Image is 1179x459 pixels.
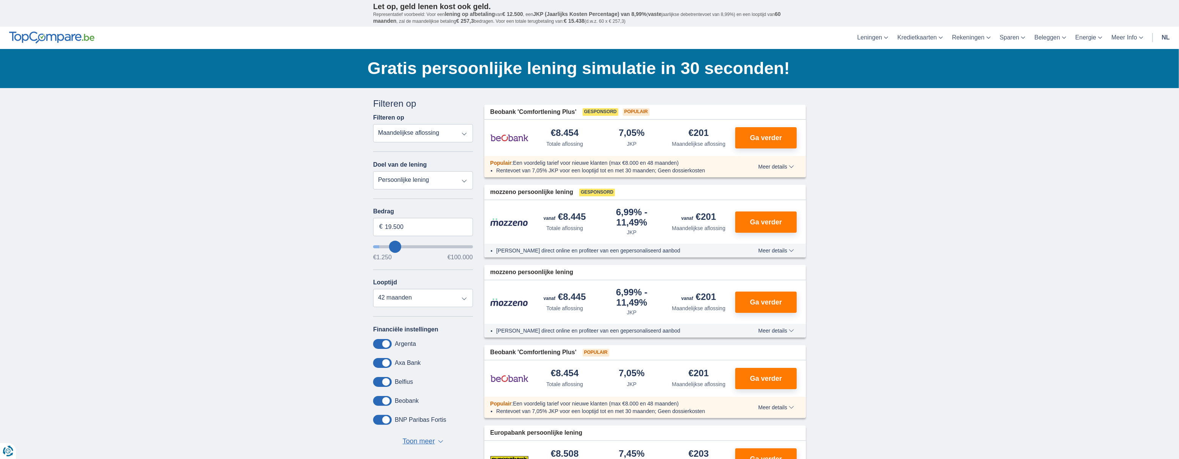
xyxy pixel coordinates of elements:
[490,401,512,407] span: Populair
[490,429,583,437] span: Europabank persoonlijke lening
[689,128,709,139] div: €201
[627,380,637,388] div: JKP
[735,127,797,148] button: Ga verder
[601,288,662,307] div: 6,99%
[395,379,413,385] label: Belfius
[672,140,725,148] div: Maandelijkse aflossing
[750,299,782,306] span: Ga verder
[758,405,794,410] span: Meer details
[546,380,583,388] div: Totale aflossing
[619,128,645,139] div: 7,05%
[672,380,725,388] div: Maandelijkse aflossing
[758,248,794,253] span: Meer details
[490,128,528,147] img: product.pl.alt Beobank
[490,298,528,306] img: product.pl.alt Mozzeno
[373,114,404,121] label: Filteren op
[490,218,528,226] img: product.pl.alt Mozzeno
[546,304,583,312] div: Totale aflossing
[497,247,731,254] li: [PERSON_NAME] direct online en profiteer van een gepersonaliseerd aanbod
[9,32,95,44] img: TopCompare
[735,292,797,313] button: Ga verder
[497,407,731,415] li: Rentevoet van 7,05% JKP voor een looptijd tot en met 30 maanden; Geen dossierkosten
[490,188,574,197] span: mozzeno persoonlijke lening
[533,11,647,17] span: JKP (Jaarlijks Kosten Percentage) van 8,99%
[373,11,781,24] span: 60 maanden
[735,211,797,233] button: Ga verder
[448,254,473,260] span: €100.000
[373,208,473,215] label: Bedrag
[544,292,586,303] div: €8.445
[689,369,709,379] div: €201
[750,375,782,382] span: Ga verder
[484,159,737,167] div: :
[753,404,800,410] button: Meer details
[490,160,512,166] span: Populair
[395,416,446,423] label: BNP Paribas Fortis
[753,164,800,170] button: Meer details
[438,440,443,443] span: ▼
[753,328,800,334] button: Meer details
[373,254,392,260] span: €1.250
[490,369,528,388] img: product.pl.alt Beobank
[373,161,427,168] label: Doel van de lening
[367,57,806,80] h1: Gratis persoonlijke lening simulatie in 30 seconden!
[546,140,583,148] div: Totale aflossing
[379,222,383,231] span: €
[619,369,645,379] div: 7,05%
[400,436,446,447] button: Toon meer ▼
[681,292,716,303] div: €201
[456,18,474,24] span: € 257,3
[753,248,800,254] button: Meer details
[758,164,794,169] span: Meer details
[373,97,473,110] div: Filteren op
[583,108,618,116] span: Gesponsord
[1030,27,1071,49] a: Beleggen
[490,108,577,117] span: Beobank 'Comfortlening Plus'
[513,160,679,166] span: Een voordelig tarief voor nieuwe klanten (max €8.000 en 48 maanden)
[497,167,731,174] li: Rentevoet van 7,05% JKP voor een looptijd tot en met 30 maanden; Geen dossierkosten
[627,140,637,148] div: JKP
[648,11,662,17] span: vaste
[513,401,679,407] span: Een voordelig tarief voor nieuwe klanten (max €8.000 en 48 maanden)
[395,360,421,366] label: Axa Bank
[583,349,609,356] span: Populair
[373,245,473,248] input: wantToBorrow
[490,348,577,357] span: Beobank 'Comfortlening Plus'
[750,219,782,226] span: Ga verder
[735,368,797,389] button: Ga verder
[1107,27,1148,49] a: Meer Info
[853,27,893,49] a: Leningen
[681,212,716,223] div: €201
[373,326,438,333] label: Financiële instellingen
[551,128,578,139] div: €8.454
[1071,27,1107,49] a: Energie
[373,11,806,25] p: Representatief voorbeeld: Voor een van , een ( jaarlijkse debetrentevoet van 8,99%) en een loopti...
[551,369,578,379] div: €8.454
[490,268,574,277] span: mozzeno persoonlijke lening
[544,212,586,223] div: €8.445
[601,208,662,227] div: 6,99%
[484,400,737,407] div: :
[546,224,583,232] div: Totale aflossing
[623,108,649,116] span: Populair
[893,27,947,49] a: Kredietkaarten
[395,397,419,404] label: Beobank
[445,11,495,17] span: lening op afbetaling
[758,328,794,333] span: Meer details
[627,309,637,316] div: JKP
[672,224,725,232] div: Maandelijkse aflossing
[947,27,995,49] a: Rekeningen
[995,27,1030,49] a: Sparen
[564,18,585,24] span: € 15.438
[627,229,637,236] div: JKP
[672,304,725,312] div: Maandelijkse aflossing
[395,341,416,347] label: Argenta
[579,189,615,196] span: Gesponsord
[1157,27,1174,49] a: nl
[497,327,731,334] li: [PERSON_NAME] direct online en profiteer van een gepersonaliseerd aanbod
[403,437,435,446] span: Toon meer
[750,134,782,141] span: Ga verder
[373,2,806,11] p: Let op, geld lenen kost ook geld.
[373,279,397,286] label: Looptijd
